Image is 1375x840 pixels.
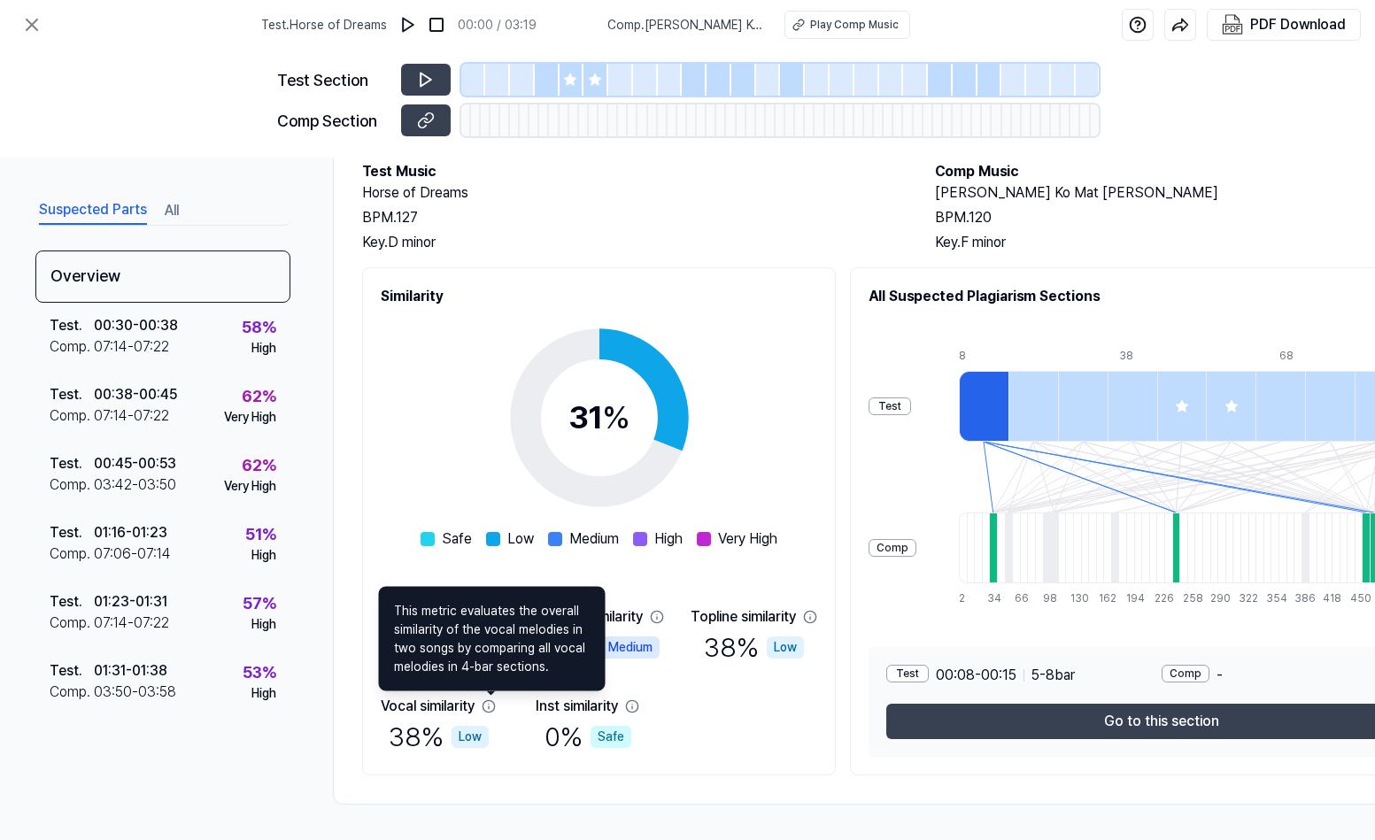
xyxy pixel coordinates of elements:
div: 98 [1043,590,1051,606]
h2: Similarity [381,286,817,307]
div: 07:06 - 07:14 [94,543,171,565]
div: 00:00 / 03:19 [458,16,537,35]
div: Test . [50,384,94,405]
div: Test . [50,522,94,543]
button: Suspected Parts [39,197,147,225]
div: High [251,546,276,565]
h2: Test Music [362,161,900,182]
div: 290 [1210,590,1218,606]
div: Very High [224,477,276,496]
button: Play Comp Music [784,11,910,39]
div: 03:42 - 03:50 [94,474,176,496]
div: 162 [1099,590,1107,606]
h2: Horse of Dreams [362,182,900,204]
div: Test . [50,660,94,682]
div: 62 % [242,453,276,477]
span: Test . Horse of Dreams [261,16,387,35]
div: High [251,615,276,634]
div: 01:31 - 01:38 [94,660,167,682]
button: PDF Download [1218,10,1349,40]
div: 68 [1279,348,1329,364]
div: 07:14 - 07:22 [94,336,169,358]
div: High [251,339,276,358]
div: Comp . [50,682,94,703]
div: Low [452,726,489,748]
div: Key. D minor [362,232,900,253]
div: 01:16 - 01:23 [94,522,167,543]
div: Vocal similarity [381,696,475,717]
span: 5 - 8 bar [1031,665,1075,686]
div: Inst similarity [536,696,618,717]
div: 57 % [243,591,276,615]
div: 07:14 - 07:22 [94,405,169,427]
div: 62 % [242,384,276,408]
div: 2 [959,590,967,606]
div: 8 [959,348,1008,364]
div: 66 [1015,590,1023,606]
span: Medium [569,528,619,550]
span: Very High [718,528,777,550]
div: Comp Section [277,109,390,133]
div: Comp [869,539,916,557]
img: share [1171,16,1189,34]
div: 01:46 - 01:53 [94,729,170,751]
div: Topline similarity [691,606,796,628]
div: 58 % [242,315,276,339]
div: Comp [1162,665,1209,682]
div: Comp . [50,405,94,427]
div: 34 [987,590,995,606]
img: help [1129,16,1147,34]
div: 43 % [242,729,276,753]
div: 31 [568,394,630,442]
div: BPM. 127 [362,207,900,228]
span: Low [507,528,534,550]
div: Very High [224,408,276,427]
div: Test [886,665,929,682]
div: 418 [1323,590,1331,606]
div: Test . [50,315,94,336]
div: 53 % [243,660,276,684]
div: Comp . [50,543,94,565]
div: 00:45 - 00:53 [94,453,176,474]
div: 51 % [245,522,276,546]
div: Comp . [50,474,94,496]
div: Test . [50,591,94,613]
span: Comp . [PERSON_NAME] Ko Mat [PERSON_NAME] [607,16,763,35]
div: 03:50 - 03:58 [94,682,176,703]
div: 00:30 - 00:38 [94,315,178,336]
div: Test Section [277,68,390,92]
div: PDF Download [1250,13,1346,36]
div: 194 [1126,590,1134,606]
div: High [251,684,276,703]
img: play [399,16,417,34]
div: Medium [601,636,660,659]
div: Test . [50,729,94,751]
span: 00:08 - 00:15 [936,665,1016,686]
span: % [602,398,630,436]
div: Comp . [50,613,94,634]
div: 38 % [704,628,804,667]
div: 0 % [545,717,631,757]
div: Safe [591,726,631,748]
div: 450 [1350,590,1358,606]
span: This metric evaluates the overall similarity of the vocal melodies in two songs by comparing all ... [394,602,591,676]
div: 258 [1183,590,1191,606]
div: 130 [1070,590,1078,606]
div: 00:38 - 00:45 [94,384,177,405]
div: Test [869,397,911,415]
div: 386 [1294,590,1302,606]
img: stop [428,16,445,34]
div: 354 [1266,590,1274,606]
div: 01:23 - 01:31 [94,591,167,613]
div: 07:14 - 07:22 [94,613,169,634]
span: Safe [442,528,472,550]
div: 38 [1119,348,1169,364]
span: High [654,528,683,550]
div: 226 [1155,590,1163,606]
div: Play Comp Music [810,17,899,33]
div: 322 [1239,590,1247,606]
button: All [165,197,179,225]
div: 38 % [389,717,489,757]
div: Test . [50,453,94,474]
